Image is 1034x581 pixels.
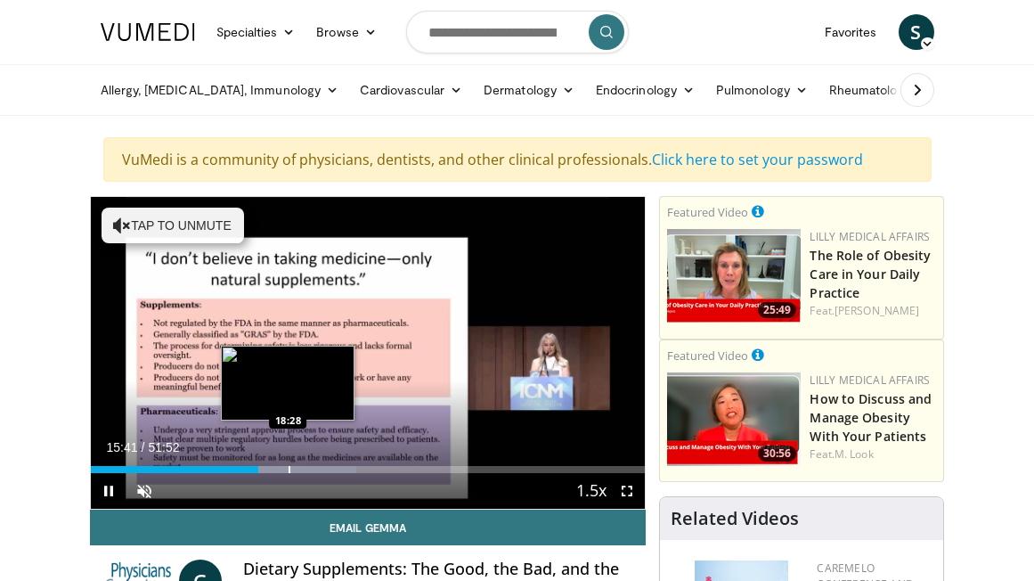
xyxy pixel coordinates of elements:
a: The Role of Obesity Care in Your Daily Practice [810,247,931,301]
span: 25:49 [758,302,796,318]
a: Specialties [206,14,306,50]
button: Unmute [126,473,162,509]
a: Pulmonology [705,72,818,108]
div: Feat. [810,446,936,462]
a: Endocrinology [585,72,705,108]
span: 30:56 [758,446,796,462]
div: Progress Bar [91,466,646,473]
a: M. Look [835,446,874,462]
a: Lilly Medical Affairs [810,229,930,244]
button: Tap to unmute [102,208,244,243]
a: Allergy, [MEDICAL_DATA], Immunology [90,72,350,108]
span: 51:52 [148,440,179,454]
div: Feat. [810,303,936,319]
button: Playback Rate [574,473,609,509]
video-js: Video Player [91,197,646,509]
a: Browse [305,14,387,50]
a: S [899,14,934,50]
a: Favorites [814,14,888,50]
div: VuMedi is a community of physicians, dentists, and other clinical professionals. [103,137,932,182]
img: c98a6a29-1ea0-4bd5-8cf5-4d1e188984a7.png.150x105_q85_crop-smart_upscale.png [667,372,801,466]
small: Featured Video [667,348,748,364]
span: / [142,440,145,454]
a: Rheumatology [818,72,940,108]
img: VuMedi Logo [101,23,195,41]
a: Dermatology [473,72,585,108]
a: Cardiovascular [349,72,473,108]
a: Email Gemma [90,510,647,545]
a: 25:49 [667,229,801,323]
a: Click here to set your password [652,150,863,169]
a: 30:56 [667,372,801,466]
span: 15:41 [107,440,138,454]
a: [PERSON_NAME] [835,303,919,318]
img: e1208b6b-349f-4914-9dd7-f97803bdbf1d.png.150x105_q85_crop-smart_upscale.png [667,229,801,323]
button: Pause [91,473,126,509]
small: Featured Video [667,204,748,220]
a: Lilly Medical Affairs [810,372,930,388]
a: How to Discuss and Manage Obesity With Your Patients [810,390,932,445]
h4: Related Videos [671,508,799,529]
input: Search topics, interventions [406,11,629,53]
button: Fullscreen [609,473,645,509]
img: image.jpeg [221,346,354,421]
